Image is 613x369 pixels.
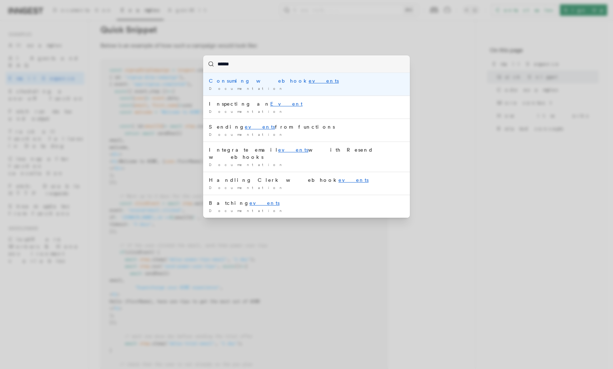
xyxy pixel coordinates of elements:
[309,78,339,84] mark: events
[209,162,285,167] span: Documentation
[209,123,404,130] div: Sending from functions
[245,124,275,130] mark: events
[209,199,404,207] div: Batching
[270,101,303,107] mark: Event
[209,86,285,91] span: Documentation
[209,146,404,161] div: Integrate email with Resend webhooks
[209,185,285,190] span: Documentation
[209,109,285,114] span: Documentation
[249,200,280,206] mark: events
[209,77,404,84] div: Consuming webhook
[209,100,404,107] div: Inspecting an
[338,177,369,183] mark: events
[209,208,285,213] span: Documentation
[209,176,404,184] div: Handling Clerk webhook
[209,132,285,137] span: Documentation
[278,147,308,153] mark: events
